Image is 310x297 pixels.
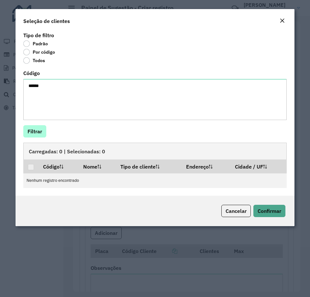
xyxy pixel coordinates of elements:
[39,159,79,173] th: Código
[23,143,287,159] div: Carregadas: 0 | Selecionadas: 0
[226,208,247,214] span: Cancelar
[230,159,287,173] th: Cidade / UF
[258,208,281,214] span: Confirmar
[278,17,287,25] button: Close
[23,125,46,137] button: Filtrar
[182,159,230,173] th: Endereço
[280,18,285,23] em: Fechar
[23,173,287,188] td: Nenhum registro encontrado
[79,159,116,173] th: Nome
[23,40,48,47] label: Padrão
[23,57,45,64] label: Todos
[23,17,70,25] h4: Seleção de clientes
[116,159,182,173] th: Tipo de cliente
[23,49,55,55] label: Por código
[253,205,285,217] button: Confirmar
[23,31,54,39] label: Tipo de filtro
[221,205,251,217] button: Cancelar
[23,69,40,77] label: Código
